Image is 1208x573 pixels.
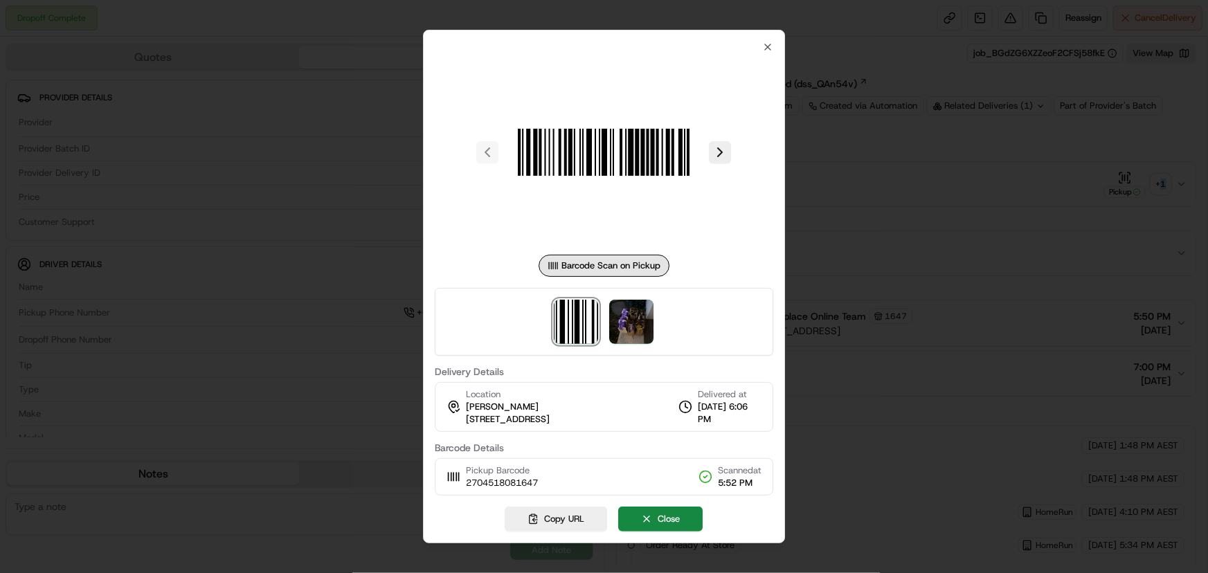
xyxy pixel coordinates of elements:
[555,300,599,344] img: barcode_scan_on_pickup image
[539,255,669,277] div: Barcode Scan on Pickup
[718,477,761,489] span: 5:52 PM
[466,388,501,401] span: Location
[435,367,774,376] label: Delivery Details
[718,464,761,477] span: Scanned at
[435,443,774,453] label: Barcode Details
[610,300,654,344] img: photo_proof_of_delivery image
[619,507,703,531] button: Close
[466,464,538,477] span: Pickup Barcode
[466,477,538,489] span: 2704518081647
[698,388,761,401] span: Delivered at
[466,413,550,426] span: [STREET_ADDRESS]
[466,401,539,413] span: [PERSON_NAME]
[698,401,761,426] span: [DATE] 6:06 PM
[505,53,704,252] img: barcode_scan_on_pickup image
[505,507,608,531] button: Copy URL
